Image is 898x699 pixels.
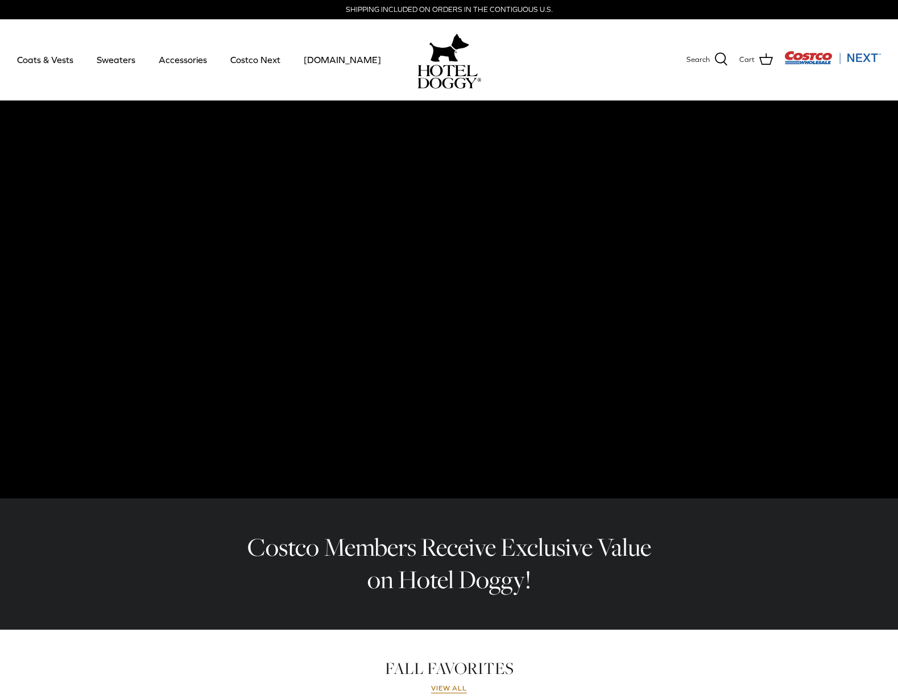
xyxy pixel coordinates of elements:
a: Sweaters [86,40,146,79]
a: Search [686,52,728,67]
a: hoteldoggy.com hoteldoggycom [417,31,481,89]
a: Costco Next [220,40,291,79]
img: Costco Next [784,51,881,65]
h2: Costco Members Receive Exclusive Value on Hotel Doggy! [239,531,660,596]
a: Cart [739,52,773,67]
a: View all [431,684,467,693]
a: [DOMAIN_NAME] [293,40,391,79]
a: FALL FAVORITES [385,657,514,680]
a: Coats & Vests [7,40,84,79]
a: Accessories [148,40,217,79]
img: hoteldoggycom [417,65,481,89]
span: Cart [739,54,755,66]
a: Visit Costco Next [784,58,881,66]
img: hoteldoggy.com [429,31,469,65]
span: Search [686,54,710,66]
